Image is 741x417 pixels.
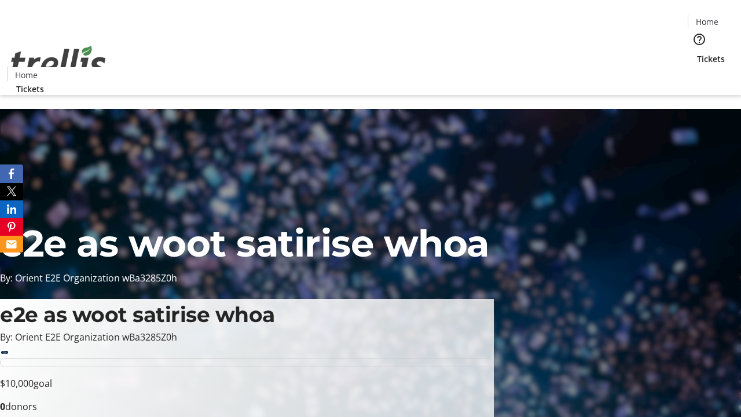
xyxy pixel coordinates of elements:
[697,53,725,65] span: Tickets
[7,83,53,95] a: Tickets
[8,69,45,81] a: Home
[688,53,734,65] a: Tickets
[16,83,44,95] span: Tickets
[688,28,711,51] button: Help
[688,16,725,28] a: Home
[696,16,718,28] span: Home
[7,33,110,91] img: Orient E2E Organization wBa3285Z0h's Logo
[688,65,711,88] button: Cart
[15,69,38,81] span: Home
